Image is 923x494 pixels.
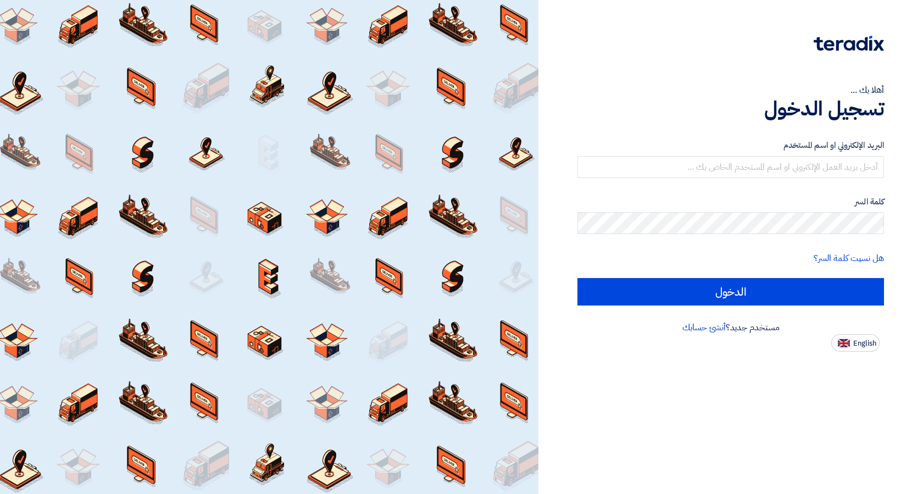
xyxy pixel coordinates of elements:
[577,139,884,152] label: البريد الإلكتروني او اسم المستخدم
[577,278,884,306] input: الدخول
[814,36,884,51] img: Teradix logo
[682,321,726,334] a: أنشئ حسابك
[814,252,884,265] a: هل نسيت كلمة السر؟
[577,156,884,178] input: أدخل بريد العمل الإلكتروني او اسم المستخدم الخاص بك ...
[853,340,876,347] span: English
[831,334,880,352] button: English
[577,97,884,121] h1: تسجيل الدخول
[577,84,884,97] div: أهلا بك ...
[577,321,884,334] div: مستخدم جديد؟
[838,339,850,347] img: en-US.png
[577,196,884,208] label: كلمة السر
